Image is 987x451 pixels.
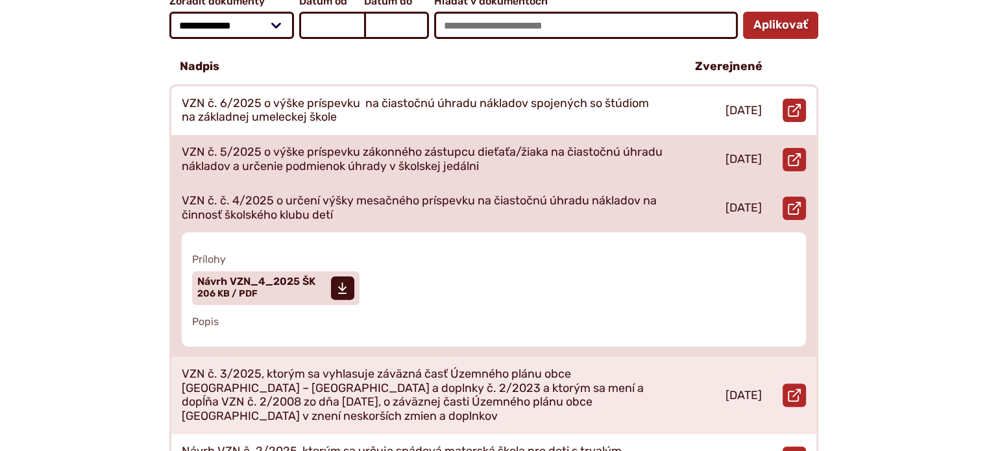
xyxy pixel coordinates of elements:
p: VZN č. č. 4/2025 o určení výšky mesačného príspevku na čiastočnú úhradu nákladov na činnosť škols... [182,194,664,222]
p: VZN č. 6/2025 o výške príspevku na čiastočnú úhradu nákladov spojených so štúdiom na základnej um... [182,97,664,125]
p: VZN č. 5/2025 o výške príspevku zákonného zástupcu dieťaťa/žiaka na čiastočnú úhradu nákladov a u... [182,145,664,173]
span: Prílohy [192,253,796,265]
p: Nadpis [180,60,219,74]
span: Návrh VZN_4_2025 ŠK [197,276,315,287]
p: [DATE] [725,201,762,215]
p: Zverejnené [695,60,762,74]
select: Zoradiť dokumenty [169,12,294,39]
button: Aplikovať [743,12,818,39]
input: Dátum od [299,12,364,39]
p: [DATE] [725,104,762,118]
p: [DATE] [725,389,762,403]
input: Dátum do [364,12,429,39]
p: VZN č. 3/2025, ktorým sa vyhlasuje záväzná časť Územného plánu obce [GEOGRAPHIC_DATA] – [GEOGRAPH... [182,367,664,423]
a: Návrh VZN_4_2025 ŠK 206 KB / PDF [192,271,359,305]
span: Popis [192,315,796,328]
input: Hľadať v dokumentoch [434,12,738,39]
span: 206 KB / PDF [197,288,258,299]
p: [DATE] [725,152,762,167]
